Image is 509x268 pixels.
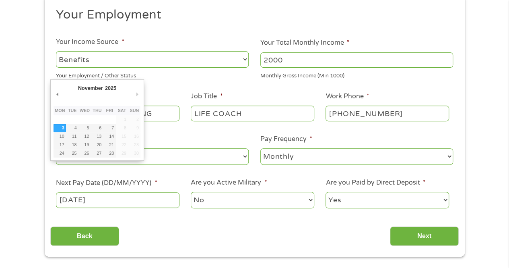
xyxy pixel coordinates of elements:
[56,38,124,46] label: Your Income Source
[326,179,425,187] label: Are you Paid by Direct Deposit
[191,92,223,101] label: Job Title
[55,108,65,113] abbr: Monday
[56,69,249,80] div: Your Employment / Other Status
[260,52,453,68] input: 1800
[326,92,369,101] label: Work Phone
[54,124,66,132] button: 3
[390,226,459,246] input: Next
[91,141,103,149] button: 20
[80,108,90,113] abbr: Wednesday
[130,108,139,113] abbr: Sunday
[103,124,116,132] button: 7
[260,39,350,47] label: Your Total Monthly Income
[326,106,449,121] input: (231) 754-4010
[93,108,101,113] abbr: Thursday
[66,124,78,132] button: 4
[66,132,78,141] button: 11
[78,149,91,158] button: 26
[54,89,61,100] button: Previous Month
[103,141,116,149] button: 21
[106,108,113,113] abbr: Friday
[54,132,66,141] button: 10
[77,83,104,93] div: November
[103,149,116,158] button: 28
[191,179,267,187] label: Are you Active Military
[78,132,91,141] button: 12
[56,7,447,23] h2: Your Employment
[133,89,140,100] button: Next Month
[78,141,91,149] button: 19
[56,192,179,208] input: Use the arrow keys to pick a date
[91,149,103,158] button: 27
[50,226,119,246] input: Back
[91,124,103,132] button: 6
[66,149,78,158] button: 25
[66,141,78,149] button: 18
[68,108,77,113] abbr: Tuesday
[191,106,314,121] input: Cashier
[104,83,117,93] div: 2025
[260,69,453,80] div: Monthly Gross Income (Min 1000)
[103,132,116,141] button: 14
[54,149,66,158] button: 24
[118,108,126,113] abbr: Saturday
[54,141,66,149] button: 17
[78,124,91,132] button: 5
[260,135,312,143] label: Pay Frequency
[91,132,103,141] button: 13
[56,179,157,187] label: Next Pay Date (DD/MM/YYYY)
